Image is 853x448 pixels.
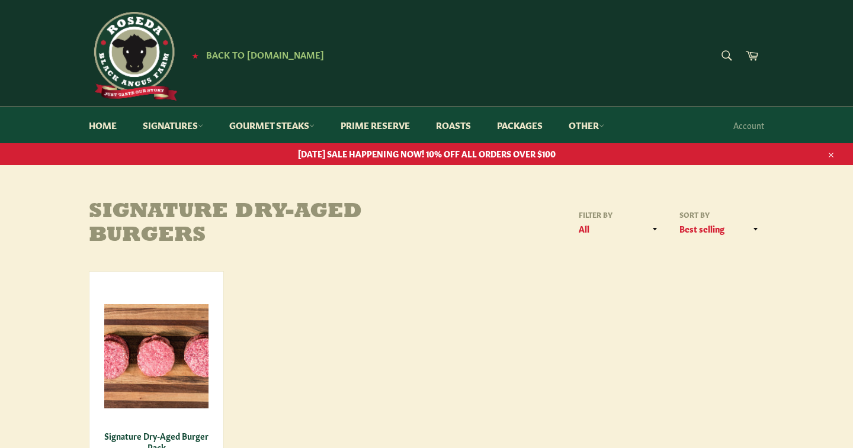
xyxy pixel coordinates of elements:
a: Roasts [424,107,483,143]
a: Prime Reserve [329,107,422,143]
a: Home [77,107,129,143]
span: Back to [DOMAIN_NAME] [206,48,324,60]
a: Account [727,108,770,143]
label: Filter by [575,210,663,220]
a: Packages [485,107,554,143]
img: Roseda Beef [89,12,178,101]
img: Signature Dry-Aged Burger Pack [104,304,209,408]
span: ★ [192,50,198,60]
h1: Signature Dry-Aged Burgers [89,201,426,247]
a: Signatures [131,107,215,143]
a: Other [557,107,616,143]
a: ★ Back to [DOMAIN_NAME] [186,50,324,60]
label: Sort by [675,210,764,220]
a: Gourmet Steaks [217,107,326,143]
